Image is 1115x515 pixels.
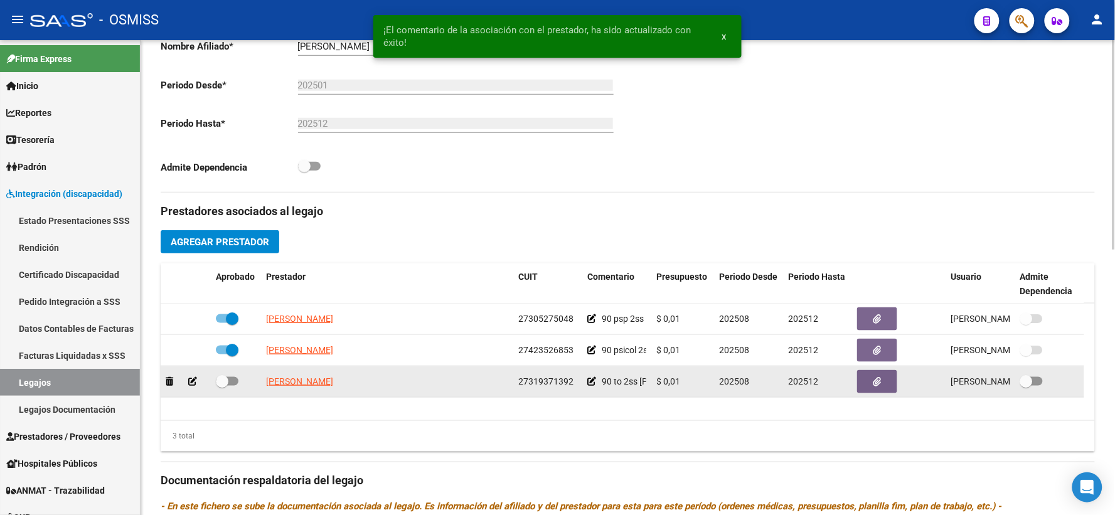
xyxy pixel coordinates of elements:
span: 90 psicol 2ss [PERSON_NAME] [602,345,721,355]
span: [PERSON_NAME] [266,345,333,355]
datatable-header-cell: Periodo Hasta [783,263,852,305]
span: - OSMISS [99,6,159,34]
span: 202512 [788,376,818,386]
span: 27305275048 [518,314,574,324]
span: CUIT [518,272,538,282]
span: 202508 [719,376,749,386]
h3: Prestadores asociados al legajo [161,203,1095,220]
span: Prestador [266,272,306,282]
span: [PERSON_NAME] [266,314,333,324]
span: [PERSON_NAME] [266,376,333,386]
p: Admite Dependencia [161,161,298,174]
span: Periodo Desde [719,272,777,282]
span: Presupuesto [656,272,707,282]
span: $ 0,01 [656,345,680,355]
span: 90 to 2ss [PERSON_NAME] [602,376,707,386]
span: 202508 [719,314,749,324]
span: Comentario [587,272,634,282]
span: $ 0,01 [656,314,680,324]
span: 27319371392 [518,376,574,386]
p: Nombre Afiliado [161,40,298,53]
span: ANMAT - Trazabilidad [6,484,105,497]
datatable-header-cell: Admite Dependencia [1015,263,1084,305]
span: x [722,31,727,42]
span: Admite Dependencia [1020,272,1073,296]
datatable-header-cell: CUIT [513,263,582,305]
span: 202512 [788,314,818,324]
span: Aprobado [216,272,255,282]
span: Padrón [6,160,46,174]
button: Agregar Prestador [161,230,279,253]
div: Open Intercom Messenger [1072,472,1102,502]
p: Periodo Hasta [161,117,298,130]
h3: Documentación respaldatoria del legajo [161,472,1095,490]
span: Hospitales Públicos [6,457,97,470]
span: 90 psp 2ss [PERSON_NAME] [602,314,713,324]
span: Inicio [6,79,38,93]
span: Usuario [951,272,982,282]
i: - En este fichero se sube la documentación asociada al legajo. Es información del afiliado y del ... [161,501,1002,512]
span: [PERSON_NAME] [DATE] [951,314,1050,324]
span: Firma Express [6,52,72,66]
mat-icon: menu [10,12,25,27]
span: Prestadores / Proveedores [6,430,120,443]
span: 202512 [788,345,818,355]
span: Agregar Prestador [171,236,269,248]
datatable-header-cell: Periodo Desde [714,263,783,305]
datatable-header-cell: Comentario [582,263,651,305]
span: [PERSON_NAME] [DATE] [951,376,1050,386]
div: 3 total [161,430,195,443]
mat-icon: person [1090,12,1105,27]
span: Reportes [6,106,51,120]
span: Tesorería [6,133,55,147]
p: Periodo Desde [161,78,298,92]
span: 202508 [719,345,749,355]
button: x [712,25,737,48]
span: Integración (discapacidad) [6,187,122,201]
span: 27423526853 [518,345,574,355]
datatable-header-cell: Usuario [946,263,1015,305]
span: Periodo Hasta [788,272,845,282]
span: $ 0,01 [656,376,680,386]
datatable-header-cell: Prestador [261,263,513,305]
datatable-header-cell: Aprobado [211,263,261,305]
span: ¡El comentario de la asociación con el prestador, ha sido actualizado con éxito! [383,24,707,49]
datatable-header-cell: Presupuesto [651,263,714,305]
span: [PERSON_NAME] [DATE] [951,345,1050,355]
